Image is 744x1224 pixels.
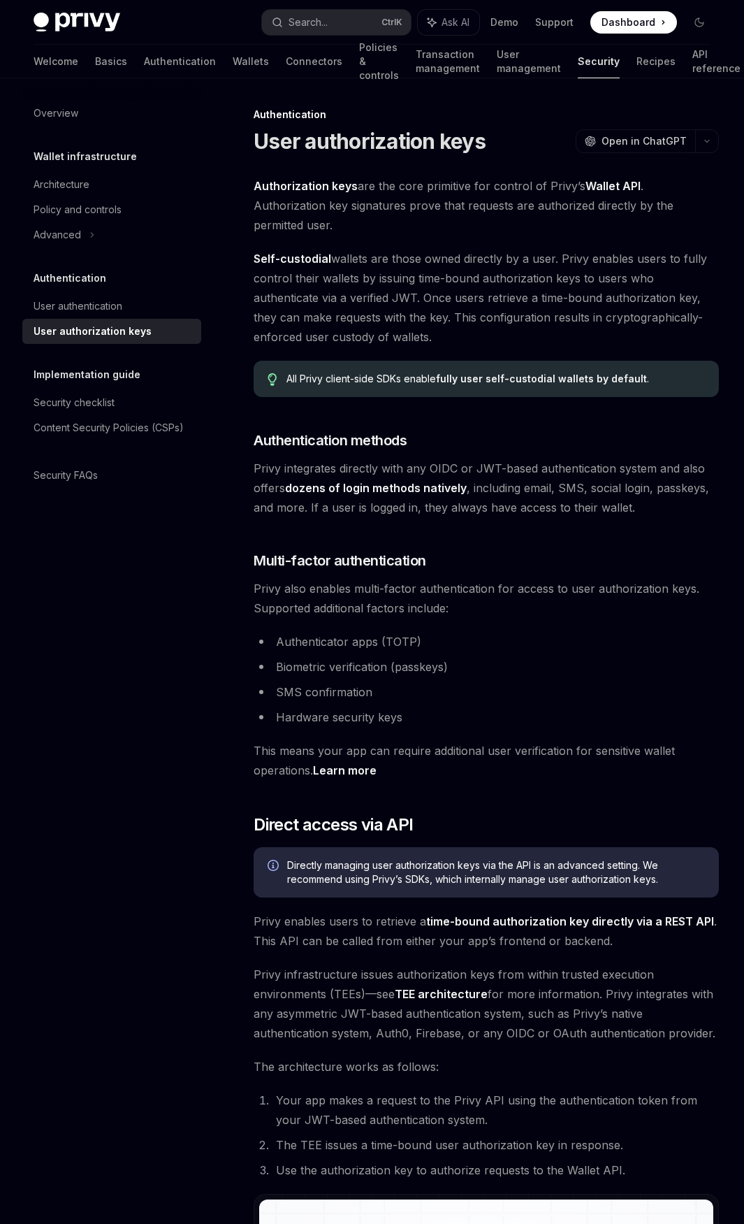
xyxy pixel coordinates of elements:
a: Demo [490,15,518,29]
a: Welcome [34,45,78,78]
li: Your app makes a request to the Privy API using the authentication token from your JWT-based auth... [272,1090,719,1130]
a: Authorization keys [254,179,358,194]
strong: fully user self-custodial wallets by default [436,373,647,384]
a: Security FAQs [22,463,201,488]
span: Direct access via API [254,814,413,836]
a: dozens of login methods natively [285,481,467,496]
span: Authentication methods [254,431,407,450]
span: wallets are those owned directly by a user. Privy enables users to fully control their wallets by... [254,249,719,347]
div: Content Security Policies (CSPs) [34,419,184,436]
button: Ask AI [418,10,479,35]
a: Architecture [22,172,201,197]
a: Content Security Policies (CSPs) [22,415,201,440]
button: Toggle dark mode [688,11,710,34]
a: Recipes [636,45,676,78]
span: Multi-factor authentication [254,551,426,570]
li: Biometric verification (passkeys) [254,657,719,677]
span: Privy integrates directly with any OIDC or JWT-based authentication system and also offers , incl... [254,459,719,517]
div: Authentication [254,108,719,122]
a: Dashboard [590,11,677,34]
a: API reference [692,45,741,78]
span: Privy enables users to retrieve a . This API can be called from either your app’s frontend or bac... [254,912,719,951]
span: Dashboard [601,15,655,29]
a: User management [497,45,561,78]
div: Security checklist [34,394,115,411]
h5: Implementation guide [34,366,140,383]
a: Overview [22,101,201,126]
div: Security FAQs [34,467,98,484]
span: Privy infrastructure issues authorization keys from within trusted execution environments (TEEs)—... [254,965,719,1043]
span: Ask AI [442,15,469,29]
div: Advanced [34,226,81,243]
div: User authentication [34,298,122,315]
div: Architecture [34,176,89,193]
a: Basics [95,45,127,78]
a: Policy and controls [22,197,201,222]
a: Security [578,45,620,78]
li: SMS confirmation [254,682,719,702]
span: Directly managing user authorization keys via the API is an advanced setting. We recommend using ... [287,858,705,886]
strong: Self-custodial [254,252,331,266]
a: Security checklist [22,390,201,415]
h5: Wallet infrastructure [34,148,137,165]
div: Policy and controls [34,201,122,218]
div: Overview [34,105,78,122]
span: Open in ChatGPT [601,134,687,148]
h1: User authorization keys [254,129,486,154]
span: This means your app can require additional user verification for sensitive wallet operations. [254,741,719,780]
div: All Privy client-side SDKs enable . [286,372,705,386]
a: User authentication [22,294,201,319]
li: The TEE issues a time-bound user authorization key in response. [272,1135,719,1155]
strong: time-bound authorization key directly via a REST API [426,914,714,928]
li: Use the authorization key to authorize requests to the Wallet API. [272,1160,719,1180]
a: User authorization keys [22,319,201,344]
button: Open in ChatGPT [576,129,695,153]
span: Privy also enables multi-factor authentication for access to user authorization keys. Supported a... [254,579,719,618]
span: are the core primitive for control of Privy’s . Authorization key signatures prove that requests ... [254,176,719,235]
a: Wallet API [585,179,641,194]
img: dark logo [34,13,120,32]
a: TEE architecture [395,987,488,1002]
a: Policies & controls [359,45,399,78]
div: User authorization keys [34,323,152,340]
a: Authentication [144,45,216,78]
a: Connectors [286,45,342,78]
a: Support [535,15,574,29]
li: Authenticator apps (TOTP) [254,632,719,651]
svg: Tip [268,373,277,386]
span: The architecture works as follows: [254,1057,719,1077]
a: Transaction management [416,45,480,78]
h5: Authentication [34,270,106,287]
li: Hardware security keys [254,707,719,727]
span: Ctrl K [381,17,402,28]
a: Wallets [233,45,269,78]
svg: Info [268,860,282,874]
a: Learn more [313,763,377,778]
button: Search...CtrlK [262,10,411,35]
div: Search... [289,14,328,31]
